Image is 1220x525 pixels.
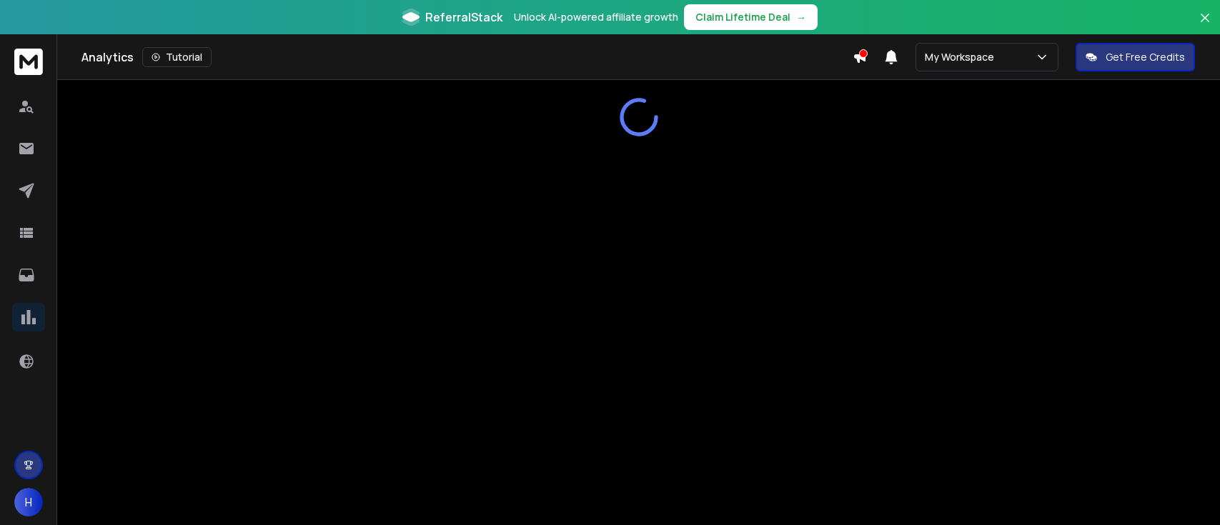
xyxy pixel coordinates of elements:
button: Claim Lifetime Deal→ [684,4,818,30]
p: Get Free Credits [1106,50,1185,64]
button: Get Free Credits [1076,43,1195,71]
button: H [14,488,43,516]
button: Close banner [1196,9,1214,43]
span: → [796,10,806,24]
span: ReferralStack [425,9,502,26]
p: My Workspace [925,50,1000,64]
div: Analytics [81,47,853,67]
p: Unlock AI-powered affiliate growth [514,10,678,24]
button: Tutorial [142,47,212,67]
